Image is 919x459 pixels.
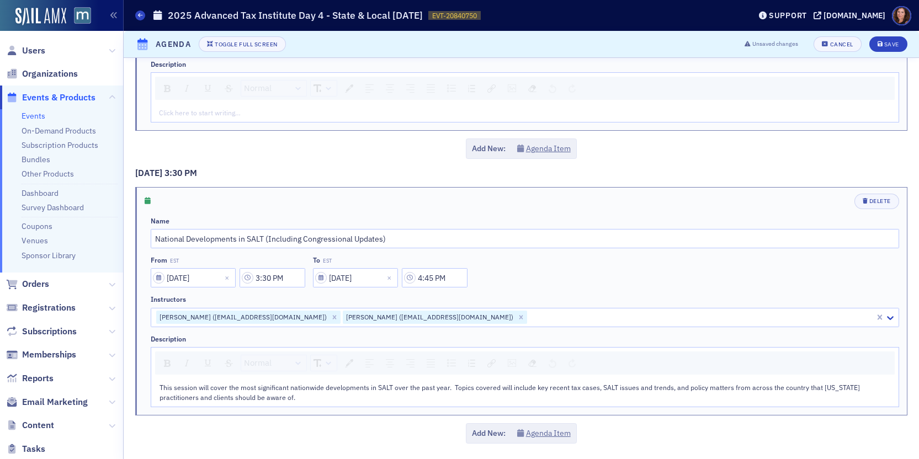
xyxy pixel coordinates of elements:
div: rdw-color-picker [339,80,359,97]
div: Bold [160,81,174,96]
span: 3:30 PM [164,167,197,178]
div: rdw-editor [160,382,891,403]
div: Left [362,81,378,96]
div: [PERSON_NAME] ([EMAIL_ADDRESS][DOMAIN_NAME]) [343,311,515,324]
div: [DOMAIN_NAME] [824,10,885,20]
a: Venues [22,236,48,245]
span: Reports [22,372,54,385]
div: rdw-block-control [239,355,309,371]
span: This session will cover the most significant nationwide developments in SALT over the past year. ... [160,383,862,402]
div: Delete [869,198,891,204]
div: rdw-list-control [441,80,481,97]
div: rdw-wrapper [151,347,899,407]
a: Registrations [6,302,76,314]
div: rdw-history-control [543,355,582,371]
a: Other Products [22,169,74,179]
span: Orders [22,278,49,290]
input: MM/DD/YYYY [313,268,398,287]
div: Justify [423,81,439,96]
div: Italic [179,355,195,371]
div: Redo [565,355,580,371]
div: [PERSON_NAME] ([EMAIL_ADDRESS][DOMAIN_NAME]) [156,311,328,324]
div: rdw-remove-control [522,80,543,97]
button: Close [221,268,236,287]
div: Right [402,355,418,371]
div: Underline [200,355,216,371]
div: Link [484,81,500,96]
a: Survey Dashboard [22,202,84,212]
a: Sponsor Library [22,250,76,260]
div: rdw-inline-control [158,355,239,371]
span: Add New: [472,428,506,439]
a: Memberships [6,349,76,361]
div: Image [504,355,520,371]
a: On-Demand Products [22,126,96,136]
div: Toggle Full Screen [215,41,277,47]
div: rdw-toolbar [155,351,895,375]
div: rdw-dropdown [241,355,307,371]
div: Instructors [151,295,186,303]
div: rdw-textalign-control [359,80,441,97]
div: Save [884,41,899,47]
a: Subscriptions [6,325,77,338]
span: Normal [244,357,272,370]
div: rdw-history-control [543,80,582,97]
div: Remove [524,355,540,371]
a: Block Type [241,355,306,371]
a: Font Size [311,355,337,371]
div: Image [504,81,520,96]
span: Add New: [472,143,506,154]
span: Content [22,419,54,431]
button: Agenda Item [517,428,571,439]
input: MM/DD/YYYY [151,268,236,287]
a: Orders [6,278,49,290]
div: rdw-link-control [481,80,502,97]
button: Close [383,268,398,287]
button: [DOMAIN_NAME] [814,12,889,19]
button: Delete [854,194,899,209]
a: Bundles [22,154,50,164]
div: rdw-remove-control [522,355,543,371]
div: Link [484,355,500,371]
a: Organizations [6,68,78,80]
div: rdw-list-control [441,355,481,371]
div: Justify [423,355,439,371]
span: Tasks [22,443,45,455]
span: Registrations [22,302,76,314]
div: rdw-image-control [502,355,522,371]
button: Cancel [814,36,861,52]
span: EVT-20840750 [432,11,477,20]
a: Font Size [311,81,337,96]
div: From [151,256,167,264]
div: rdw-dropdown [241,80,307,97]
div: Unordered [443,355,460,371]
div: Strikethrough [221,81,237,96]
div: Unordered [443,81,460,96]
div: Undo [545,355,560,371]
span: Profile [892,6,911,25]
div: Center [382,81,398,96]
input: 00:00 AM [240,268,305,287]
div: Ordered [464,356,479,371]
a: Email Marketing [6,396,88,408]
a: Users [6,45,45,57]
span: EST [170,258,179,264]
span: Email Marketing [22,396,88,408]
div: Strikethrough [221,356,237,371]
span: Subscriptions [22,325,77,338]
img: SailAMX [15,8,66,25]
div: rdw-block-control [239,80,309,97]
a: Reports [6,372,54,385]
a: Events [22,111,45,121]
h4: Agenda [156,39,191,50]
div: Remove Douglas Lindholm (dlindholm@cost.org) [328,311,341,324]
div: Remove Eric Carstens (ecarstens@mwe.com) [515,311,527,324]
div: Remove [524,81,540,96]
button: Save [869,36,907,52]
div: rdw-textalign-control [359,355,441,371]
div: Italic [179,81,195,96]
div: Left [362,355,378,371]
div: rdw-editor [160,108,891,118]
div: Name [151,217,169,225]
